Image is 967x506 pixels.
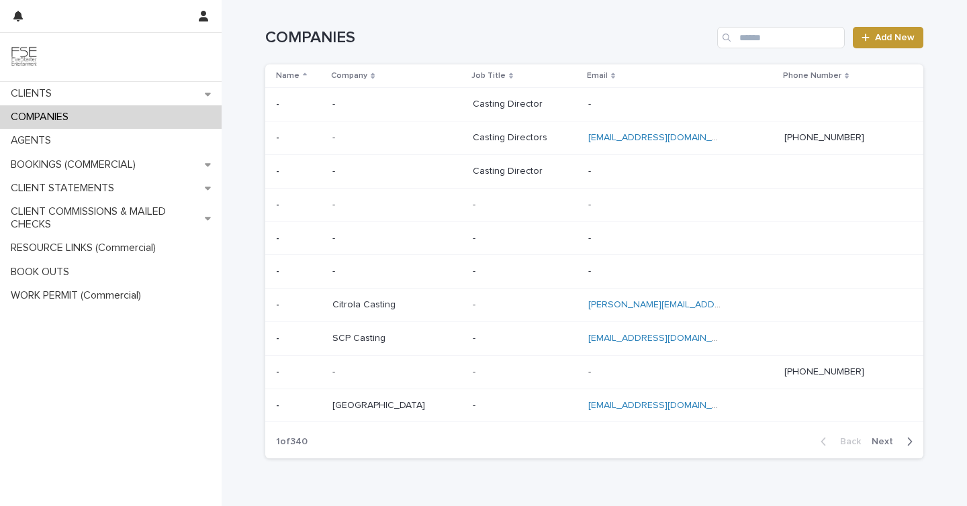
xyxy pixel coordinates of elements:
p: - [332,130,338,144]
p: - [588,197,594,211]
p: Phone Number [783,68,841,83]
p: - [276,364,282,378]
p: - [473,197,478,211]
p: - [473,364,478,378]
p: 1 of 340 [265,425,318,458]
a: [PERSON_NAME][EMAIL_ADDRESS][DOMAIN_NAME] [588,300,813,309]
p: - [473,330,478,344]
tr: -- -- Casting DirectorCasting Director -- [265,88,923,121]
tr: -- -- Casting DirectorCasting Director -- [265,154,923,188]
p: - [276,297,282,311]
p: - [332,197,338,211]
tr: -- -- -- -- [PHONE_NUMBER] [265,355,923,389]
p: - [276,330,282,344]
a: [EMAIL_ADDRESS][DOMAIN_NAME] [588,334,740,343]
p: - [332,163,338,177]
p: WORK PERMIT (Commercial) [5,289,152,302]
p: - [473,263,478,277]
p: Casting Directors [473,130,550,144]
span: Next [872,437,901,446]
p: - [276,130,282,144]
p: - [332,364,338,378]
p: - [588,263,594,277]
a: [EMAIL_ADDRESS][DOMAIN_NAME] [588,401,740,410]
p: [GEOGRAPHIC_DATA] [332,397,428,411]
span: Add New [875,33,915,42]
img: 9JgRvJ3ETPGCJDhvPVA5 [11,44,38,70]
tr: -- -- Casting DirectorsCasting Directors [EMAIL_ADDRESS][DOMAIN_NAME] [PHONE_NUMBER] [265,121,923,155]
p: - [276,96,282,110]
p: Citrola Casting [332,297,398,311]
p: - [332,96,338,110]
p: - [588,230,594,244]
h1: COMPANIES [265,28,712,48]
p: Job Title [471,68,506,83]
p: BOOKINGS (COMMERCIAL) [5,158,146,171]
p: - [276,397,282,411]
p: RESOURCE LINKS (Commercial) [5,242,167,254]
tr: -- -- -- -- [265,221,923,255]
p: - [332,230,338,244]
p: COMPANIES [5,111,79,123]
a: Add New [853,27,923,48]
p: - [276,163,282,177]
a: [PHONE_NUMBER] [784,133,864,142]
p: - [473,397,478,411]
tr: -- -- -- -- [265,255,923,289]
input: Search [717,27,845,48]
span: Back [832,437,861,446]
tr: -- [GEOGRAPHIC_DATA][GEOGRAPHIC_DATA] -- [EMAIL_ADDRESS][DOMAIN_NAME] [265,389,923,422]
p: Name [276,68,300,83]
tr: -- SCP CastingSCP Casting -- [EMAIL_ADDRESS][DOMAIN_NAME] [265,321,923,355]
p: - [276,230,282,244]
p: - [276,197,282,211]
tr: -- Citrola CastingCitrola Casting -- [PERSON_NAME][EMAIL_ADDRESS][DOMAIN_NAME] [265,289,923,322]
p: CLIENT STATEMENTS [5,182,125,195]
p: Company [331,68,367,83]
p: - [588,96,594,110]
p: Casting Director [473,163,545,177]
p: - [473,230,478,244]
p: Casting Director [473,96,545,110]
p: - [276,263,282,277]
tr: -- -- -- -- [265,188,923,221]
p: CLIENT COMMISSIONS & MAILED CHECKS [5,205,205,231]
p: - [473,297,478,311]
a: [EMAIL_ADDRESS][DOMAIN_NAME] [588,133,740,142]
button: Next [866,436,923,448]
p: Email [587,68,608,83]
p: - [588,364,594,378]
p: CLIENTS [5,87,62,100]
a: [PHONE_NUMBER] [784,367,864,376]
p: SCP Casting [332,330,388,344]
p: - [588,163,594,177]
p: BOOK OUTS [5,266,80,279]
p: - [332,263,338,277]
p: AGENTS [5,134,62,147]
button: Back [810,436,866,448]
